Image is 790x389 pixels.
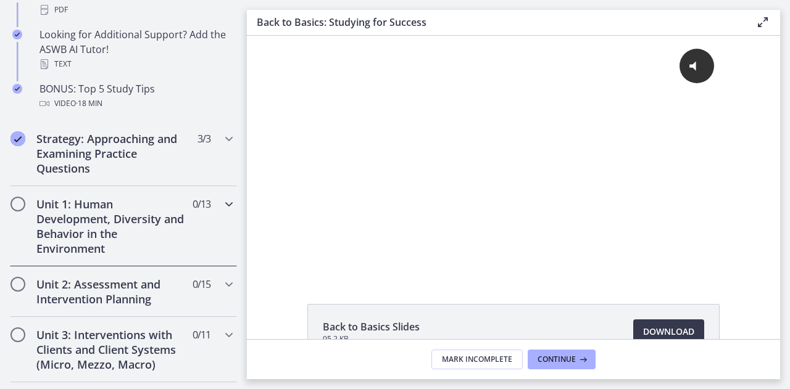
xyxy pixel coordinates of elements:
i: Completed [12,84,22,94]
h2: Unit 1: Human Development, Diversity and Behavior in the Environment [36,197,187,256]
div: PDF [39,2,232,17]
h2: Unit 2: Assessment and Intervention Planning [36,277,187,306]
div: Text [39,57,232,72]
span: Download [643,324,694,339]
div: BONUS: Top 5 Study Tips [39,81,232,111]
span: 95.2 KB [323,334,420,344]
span: 3 / 3 [197,131,210,146]
span: Mark Incomplete [442,354,512,364]
span: Back to Basics Slides [323,319,420,334]
h2: Strategy: Approaching and Examining Practice Questions [36,131,187,176]
div: Looking for Additional Support? Add the ASWB AI Tutor! [39,27,232,72]
span: · 18 min [76,96,102,111]
button: Mark Incomplete [431,350,523,369]
i: Completed [12,30,22,39]
span: Continue [538,354,576,364]
h2: Unit 3: Interventions with Clients and Client Systems (Micro, Mezzo, Macro) [36,327,187,372]
span: 0 / 13 [193,197,210,211]
a: Download [633,319,704,344]
span: 0 / 15 [193,277,210,292]
h3: Back to Basics: Studying for Success [257,15,736,30]
i: Completed [10,131,25,146]
div: Video [39,96,232,111]
iframe: Video Lesson [247,36,780,276]
button: Continue [528,350,596,369]
span: 0 / 11 [193,327,210,342]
